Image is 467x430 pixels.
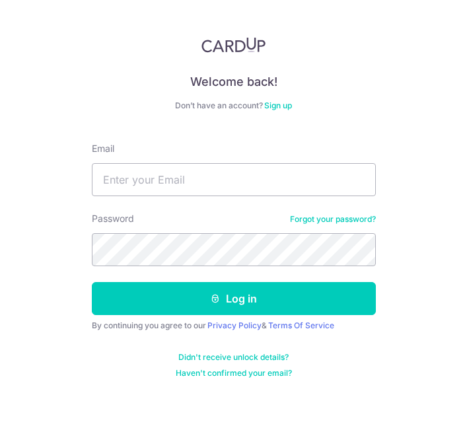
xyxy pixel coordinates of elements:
div: Don’t have an account? [92,100,376,111]
img: CardUp Logo [201,37,266,53]
a: Sign up [264,100,292,110]
h4: Welcome back! [92,74,376,90]
div: By continuing you agree to our & [92,320,376,331]
input: Enter your Email [92,163,376,196]
a: Didn't receive unlock details? [178,352,289,363]
label: Email [92,142,114,155]
button: Log in [92,282,376,315]
a: Forgot your password? [290,214,376,225]
label: Password [92,212,134,225]
a: Terms Of Service [268,320,334,330]
a: Privacy Policy [207,320,262,330]
a: Haven't confirmed your email? [176,368,292,378]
